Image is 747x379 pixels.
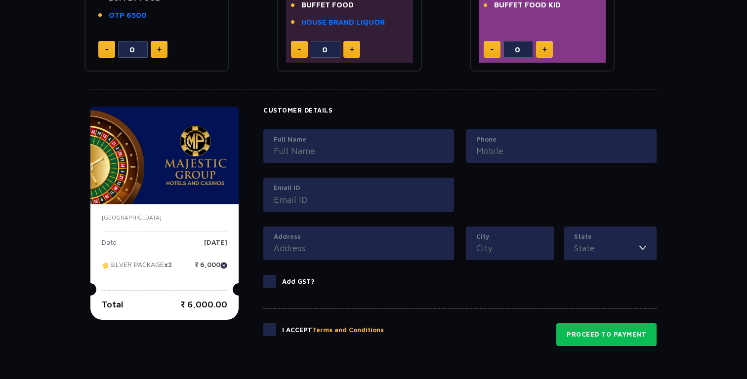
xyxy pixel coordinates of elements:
[102,239,117,254] p: Date
[274,135,444,145] label: Full Name
[556,323,657,346] button: Proceed to Payment
[180,298,227,311] p: ₹ 6,000.00
[476,144,646,157] input: Mobile
[105,49,108,50] img: minus
[102,261,172,276] p: SILVER PACKAGE
[102,261,110,270] img: tikcet
[274,183,444,193] label: Email ID
[350,47,354,52] img: plus
[476,135,646,145] label: Phone
[282,325,384,335] p: I Accept
[301,17,385,28] a: HOUSE BRAND LIQUOR
[542,47,547,52] img: plus
[90,107,239,204] img: majesticPride-banner
[274,241,444,255] input: Address
[274,232,444,242] label: Address
[298,49,301,50] img: minus
[263,107,657,114] h4: Customer Details
[491,49,494,50] img: minus
[574,232,646,242] label: State
[204,239,227,254] p: [DATE]
[109,10,147,21] a: OTP 6500
[274,144,444,157] input: Full Name
[282,277,315,287] p: Add GST?
[312,325,384,335] button: Terms and Conditions
[476,241,543,255] input: City
[476,232,543,242] label: City
[639,241,646,255] img: toggler icon
[164,261,172,269] strong: x2
[102,213,227,222] p: [GEOGRAPHIC_DATA]
[195,261,227,276] p: ₹ 6,000
[102,298,124,311] p: Total
[274,193,444,206] input: Email ID
[157,47,162,52] img: plus
[574,241,639,255] input: State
